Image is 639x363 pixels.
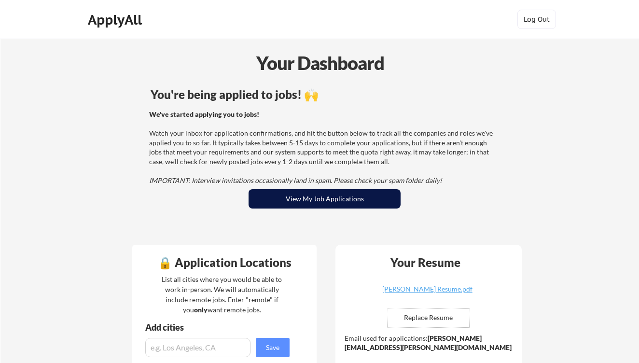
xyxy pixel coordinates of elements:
div: Add cities [145,323,292,332]
div: Your Resume [377,257,473,268]
strong: We've started applying you to jobs! [149,110,259,118]
div: 🔒 Application Locations [135,257,314,268]
strong: [PERSON_NAME][EMAIL_ADDRESS][PERSON_NAME][DOMAIN_NAME] [345,334,512,352]
div: [PERSON_NAME] Resume.pdf [370,286,485,293]
input: e.g. Los Angeles, CA [145,338,250,357]
div: Your Dashboard [1,49,639,77]
div: List all cities where you would be able to work in-person. We will automatically include remote j... [155,274,288,315]
div: Watch your inbox for application confirmations, and hit the button below to track all the compani... [149,110,497,185]
button: Save [256,338,290,357]
div: ApplyAll [88,12,145,28]
button: Log Out [517,10,556,29]
button: View My Job Applications [249,189,401,209]
strong: only [194,306,208,314]
div: You're being applied to jobs! 🙌 [151,89,499,100]
a: [PERSON_NAME] Resume.pdf [370,286,485,301]
em: IMPORTANT: Interview invitations occasionally land in spam. Please check your spam folder daily! [149,176,442,184]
